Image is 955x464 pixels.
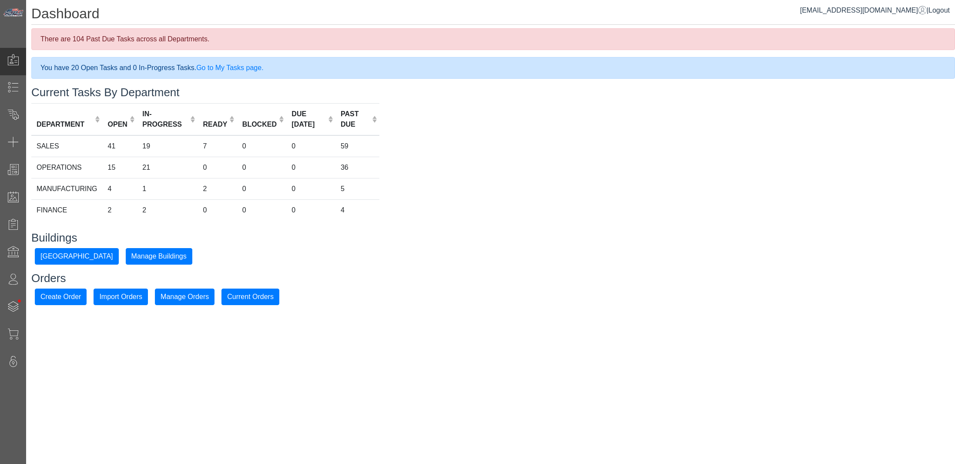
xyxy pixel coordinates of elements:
[35,289,87,305] button: Create Order
[286,157,335,178] td: 0
[35,248,119,265] button: [GEOGRAPHIC_DATA]
[94,293,148,300] a: Import Orders
[31,135,103,157] td: SALES
[198,199,237,221] td: 0
[31,178,103,199] td: MANUFACTURING
[335,178,379,199] td: 5
[31,272,955,285] h3: Orders
[103,178,137,199] td: 4
[31,86,955,99] h3: Current Tasks By Department
[221,293,279,300] a: Current Orders
[108,119,127,130] div: OPEN
[137,157,198,178] td: 21
[286,135,335,157] td: 0
[3,8,24,17] img: Metals Direct Inc Logo
[242,119,277,130] div: BLOCKED
[155,293,214,300] a: Manage Orders
[8,287,30,315] span: •
[335,135,379,157] td: 59
[31,28,955,50] div: There are 104 Past Due Tasks across all Departments.
[221,289,279,305] button: Current Orders
[237,135,287,157] td: 0
[126,252,192,259] a: Manage Buildings
[31,5,955,25] h1: Dashboard
[198,178,237,199] td: 2
[237,199,287,221] td: 0
[155,289,214,305] button: Manage Orders
[137,178,198,199] td: 1
[31,57,955,79] div: You have 20 Open Tasks and 0 In-Progress Tasks.
[142,109,188,130] div: IN-PROGRESS
[237,178,287,199] td: 0
[94,289,148,305] button: Import Orders
[103,157,137,178] td: 15
[292,109,325,130] div: DUE [DATE]
[31,231,955,245] h3: Buildings
[35,293,87,300] a: Create Order
[103,199,137,221] td: 2
[237,157,287,178] td: 0
[335,199,379,221] td: 4
[341,109,370,130] div: PAST DUE
[31,199,103,221] td: FINANCE
[196,64,263,71] a: Go to My Tasks page.
[137,135,198,157] td: 19
[198,135,237,157] td: 7
[800,7,927,14] a: [EMAIL_ADDRESS][DOMAIN_NAME]
[335,157,379,178] td: 36
[137,199,198,221] td: 2
[286,178,335,199] td: 0
[198,157,237,178] td: 0
[286,199,335,221] td: 0
[126,248,192,265] button: Manage Buildings
[37,119,93,130] div: DEPARTMENT
[35,252,119,259] a: [GEOGRAPHIC_DATA]
[203,119,227,130] div: READY
[800,5,950,16] div: |
[928,7,950,14] span: Logout
[103,135,137,157] td: 41
[31,157,103,178] td: OPERATIONS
